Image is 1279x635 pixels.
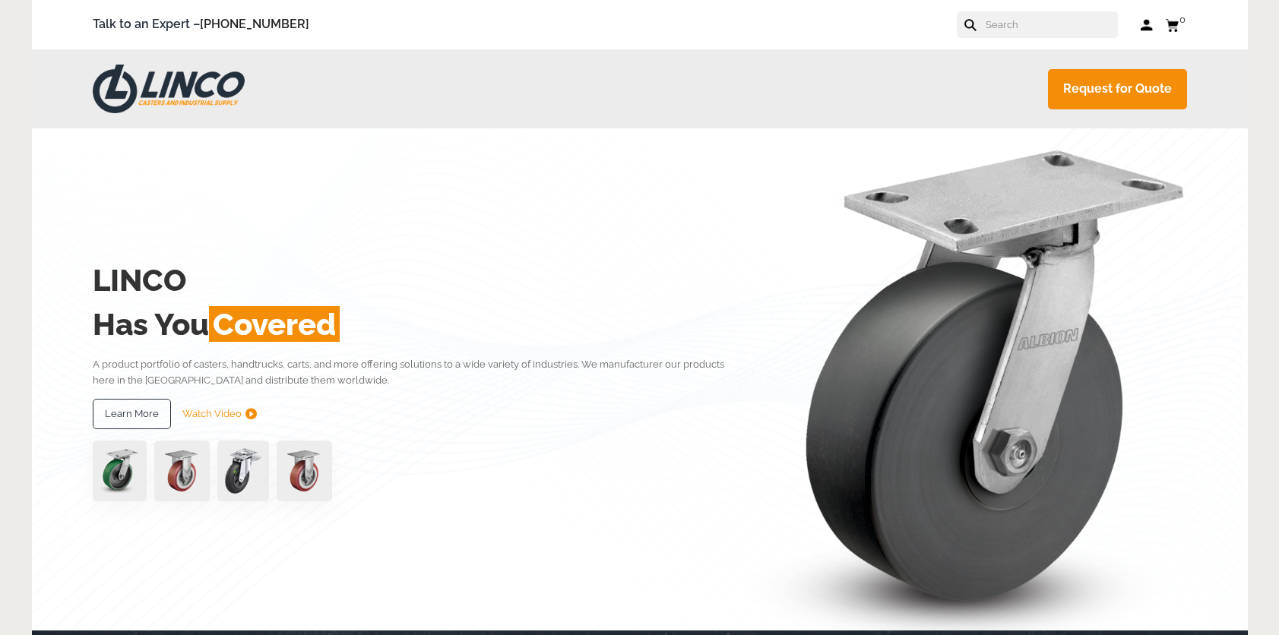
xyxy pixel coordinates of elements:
[217,441,269,501] img: lvwpp200rst849959jpg-30522-removebg-preview-1.png
[245,408,257,419] img: subtract.png
[93,258,747,302] h2: LINCO
[277,441,332,501] img: capture-59611-removebg-preview-1.png
[93,399,171,429] a: Learn More
[1179,14,1186,25] span: 0
[93,356,747,389] p: A product portfolio of casters, handtrucks, carts, and more offering solutions to a wide variety ...
[1165,15,1187,34] a: 0
[93,441,147,501] img: pn3orx8a-94725-1-1-.png
[1141,17,1154,33] a: Log in
[200,17,309,31] a: [PHONE_NUMBER]
[984,11,1118,38] input: Search
[209,306,340,342] span: Covered
[93,65,245,113] img: LINCO CASTERS & INDUSTRIAL SUPPLY
[154,441,210,501] img: capture-59611-removebg-preview-1.png
[93,302,747,346] h2: Has You
[93,14,309,35] span: Talk to an Expert –
[751,128,1187,630] img: linco_caster
[182,399,257,429] a: Watch Video
[1048,69,1187,109] a: Request for Quote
